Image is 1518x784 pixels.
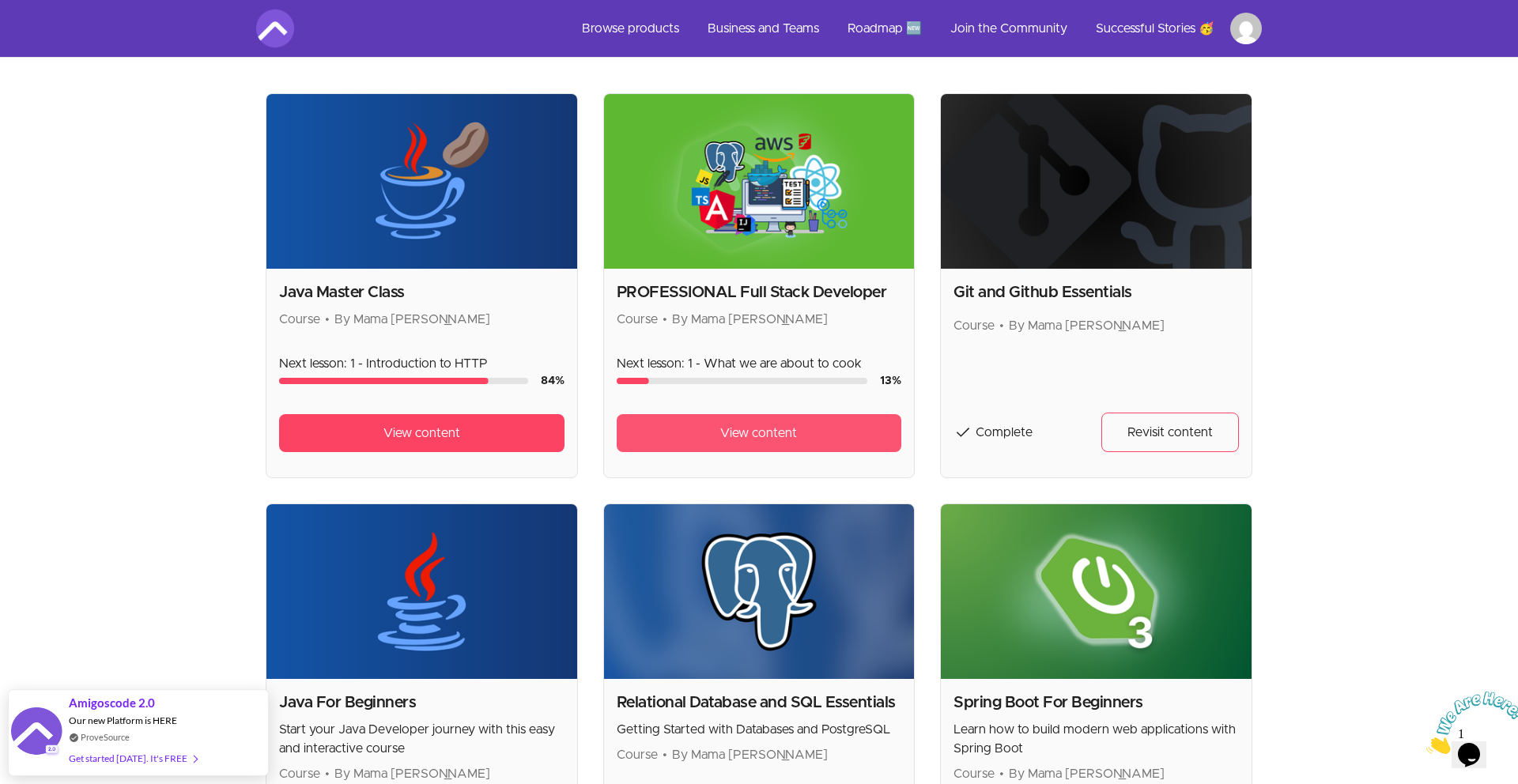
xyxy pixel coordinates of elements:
[617,313,658,326] span: Course
[695,9,832,47] a: Business and Teams
[6,6,104,69] img: Chat attention grabber
[69,694,155,712] span: Amigoscode 2.0
[835,9,935,47] a: Roadmap 🆕
[976,426,1033,439] span: Complete
[334,313,490,326] span: By Mama [PERSON_NAME]
[672,313,828,326] span: By Mama [PERSON_NAME]
[953,767,995,780] span: Course
[541,375,565,386] span: 84 %
[11,707,62,759] img: provesource social proof notification image
[6,6,13,20] span: 1
[69,749,197,767] div: Get started [DATE]. It's FREE
[1101,413,1239,452] a: Revisit content
[617,414,902,452] a: View content
[941,94,1252,269] img: Product image for Git and Github Essentials
[266,94,577,269] img: Product image for Java Master Class
[953,692,1239,714] h2: Spring Boot For Beginners
[663,313,667,326] span: •
[279,414,565,452] a: View content
[256,9,294,47] img: Amigoscode logo
[999,767,1004,780] span: •
[279,692,565,714] h2: Java For Beginners
[604,504,915,679] img: Product image for Relational Database and SQL Essentials
[604,94,915,269] img: Product image for PROFESSIONAL Full Stack Developer
[953,720,1239,758] p: Learn how to build modern web applications with Spring Boot
[266,504,577,679] img: Product image for Java For Beginners
[383,424,460,443] span: View content
[941,504,1252,679] img: Product image for Spring Boot For Beginners
[953,423,972,442] span: check
[279,720,565,758] p: Start your Java Developer journey with this easy and interactive course
[279,313,320,326] span: Course
[617,720,902,739] p: Getting Started with Databases and PostgreSQL
[880,375,901,386] span: 13 %
[1420,685,1518,760] iframe: chat widget
[938,9,1080,47] a: Join the Community
[953,281,1239,303] h2: Git and Github Essentials
[279,378,528,384] div: Course progress
[325,313,330,326] span: •
[999,319,1004,332] span: •
[1230,13,1262,44] img: Profile image for Mochamad Rizal Hidayat
[617,354,902,373] p: Next lesson: 1 - What we are about to cook
[569,9,1262,47] nav: Main
[334,767,490,780] span: By Mama [PERSON_NAME]
[569,9,692,47] a: Browse products
[279,281,565,303] h2: Java Master Class
[69,714,177,726] span: Our new Platform is HERE
[325,767,330,780] span: •
[617,281,902,303] h2: PROFESSIONAL Full Stack Developer
[81,730,130,744] a: ProveSource
[1009,767,1165,780] span: By Mama [PERSON_NAME]
[279,354,565,373] p: Next lesson: 1 - Introduction to HTTP
[279,767,320,780] span: Course
[617,748,658,761] span: Course
[1083,9,1227,47] a: Successful Stories 🥳
[1009,319,1165,332] span: By Mama [PERSON_NAME]
[663,748,667,761] span: •
[617,692,902,714] h2: Relational Database and SQL Essentials
[720,424,797,443] span: View content
[953,319,995,332] span: Course
[672,748,828,761] span: By Mama [PERSON_NAME]
[1127,423,1213,442] span: Revisit content
[617,378,868,384] div: Course progress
